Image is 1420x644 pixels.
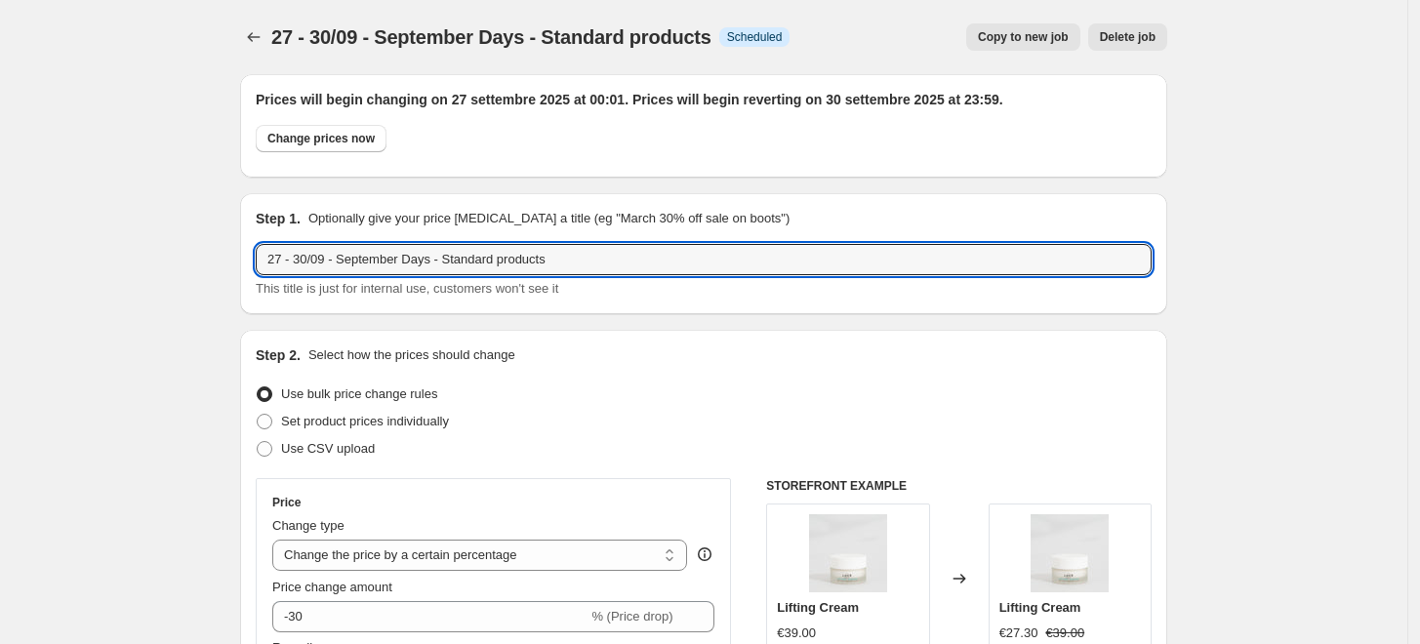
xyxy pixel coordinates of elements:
span: Lifting Cream [777,600,859,615]
span: Use bulk price change rules [281,386,437,401]
h2: Step 2. [256,345,301,365]
button: Change prices now [256,125,386,152]
span: Price change amount [272,580,392,594]
button: Price change jobs [240,23,267,51]
span: Scheduled [727,29,783,45]
input: -15 [272,601,588,632]
div: €27.30 [999,624,1038,643]
button: Copy to new job [966,23,1080,51]
button: Delete job [1088,23,1167,51]
h2: Step 1. [256,209,301,228]
p: Select how the prices should change [308,345,515,365]
img: Lifting_Cream-Crema-idratante-liftante-LuceBeautyByAlessiaMarcuzzi_80x.jpg [1031,514,1109,592]
span: Change type [272,518,345,533]
span: Use CSV upload [281,441,375,456]
strike: €39.00 [1045,624,1084,643]
span: % (Price drop) [591,609,672,624]
div: €39.00 [777,624,816,643]
h3: Price [272,495,301,510]
img: Lifting_Cream-Crema-idratante-liftante-LuceBeautyByAlessiaMarcuzzi_80x.jpg [809,514,887,592]
div: help [695,544,714,564]
span: Copy to new job [978,29,1069,45]
span: This title is just for internal use, customers won't see it [256,281,558,296]
input: 30% off holiday sale [256,244,1152,275]
span: 27 - 30/09 - September Days - Standard products [271,26,711,48]
h2: Prices will begin changing on 27 settembre 2025 at 00:01. Prices will begin reverting on 30 sette... [256,90,1152,109]
p: Optionally give your price [MEDICAL_DATA] a title (eg "March 30% off sale on boots") [308,209,790,228]
h6: STOREFRONT EXAMPLE [766,478,1152,494]
span: Lifting Cream [999,600,1081,615]
span: Change prices now [267,131,375,146]
span: Delete job [1100,29,1156,45]
span: Set product prices individually [281,414,449,428]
